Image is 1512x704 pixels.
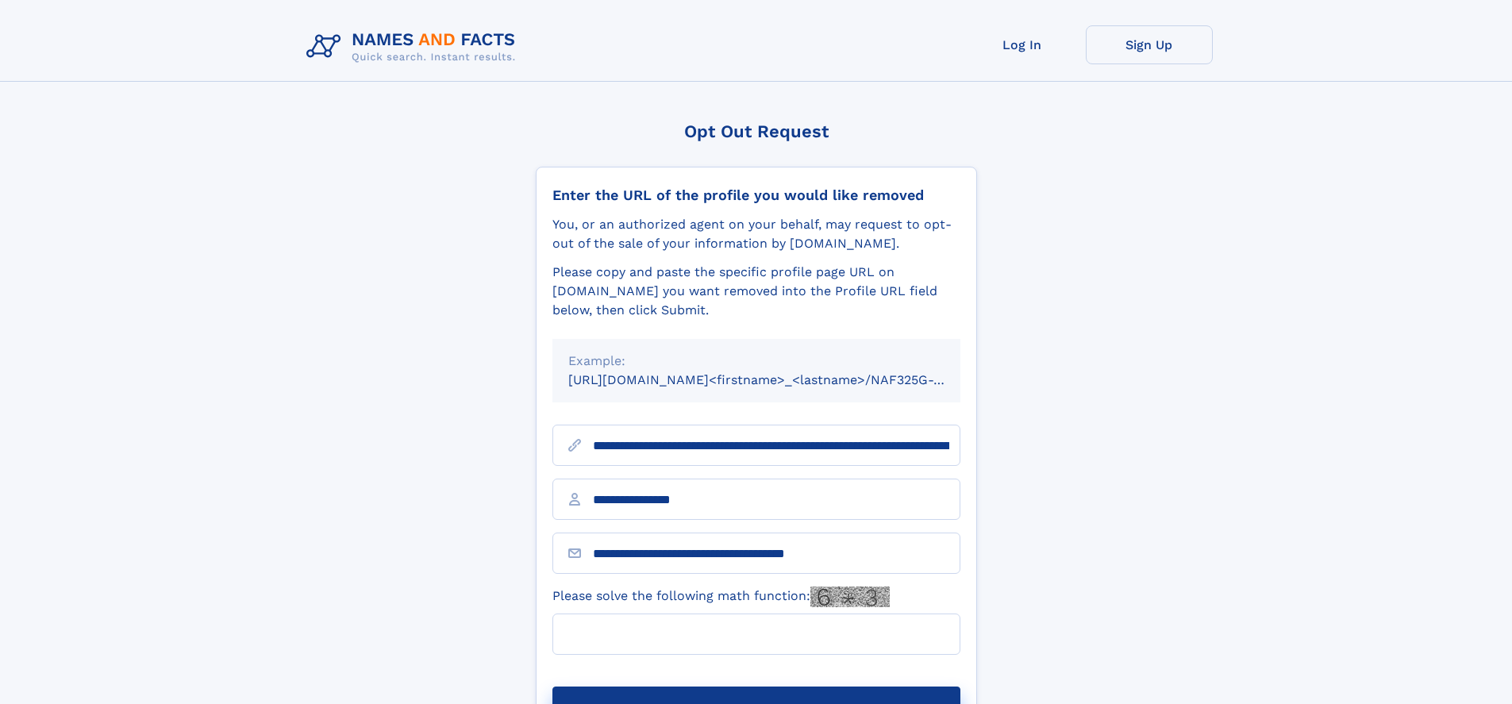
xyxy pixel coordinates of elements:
[1086,25,1213,64] a: Sign Up
[300,25,529,68] img: Logo Names and Facts
[552,187,960,204] div: Enter the URL of the profile you would like removed
[568,352,945,371] div: Example:
[552,587,890,607] label: Please solve the following math function:
[568,372,991,387] small: [URL][DOMAIN_NAME]<firstname>_<lastname>/NAF325G-xxxxxxxx
[552,215,960,253] div: You, or an authorized agent on your behalf, may request to opt-out of the sale of your informatio...
[552,263,960,320] div: Please copy and paste the specific profile page URL on [DOMAIN_NAME] you want removed into the Pr...
[536,121,977,141] div: Opt Out Request
[959,25,1086,64] a: Log In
